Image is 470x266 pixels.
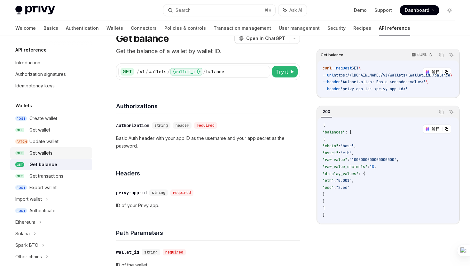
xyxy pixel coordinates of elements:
[353,20,371,36] a: Recipes
[10,69,92,80] a: Authorization signatures
[341,143,354,149] span: "base"
[447,108,456,116] button: Ask AI
[323,206,325,211] span: ]
[352,178,354,183] span: ,
[145,69,148,75] div: /
[289,7,302,13] span: Ask AI
[323,79,341,85] span: --header
[15,6,55,15] img: light logo
[214,20,271,36] a: Transaction management
[10,80,92,92] a: Idempotency keys
[327,20,346,36] a: Security
[272,66,298,77] button: Try it
[10,205,92,216] a: POSTAuthenticate
[323,199,325,204] span: }
[116,189,147,196] div: privy-app-id
[323,164,367,169] span: "raw_value_decimals"
[349,157,396,162] span: "1000000000000000000"
[152,190,165,195] span: string
[15,241,38,249] div: Spark BTC
[116,134,300,150] p: Basic Auth header with your app ID as the username and your app secret as the password.
[29,115,57,122] div: Create wallet
[10,159,92,170] a: GETGet balance
[400,5,439,15] a: Dashboard
[265,8,271,13] span: ⌘ K
[417,52,427,57] p: cURL
[164,20,206,36] a: Policies & controls
[116,33,169,44] h1: Get balance
[437,108,445,116] button: Copy the contents from the code block
[15,208,27,213] span: POST
[10,113,92,124] a: POSTCreate wallet
[405,7,429,13] span: Dashboard
[15,70,66,78] div: Authorization signatures
[358,66,361,71] span: \
[354,7,367,13] a: Demo
[15,174,24,179] span: GET
[323,178,334,183] span: "eth"
[323,123,325,128] span: {
[131,20,157,36] a: Connectors
[323,157,347,162] span: "raw_value"
[176,6,193,14] div: Search...
[167,69,170,75] div: /
[370,164,374,169] span: 18
[15,59,40,67] div: Introduction
[29,138,59,145] div: Update wallet
[323,66,332,71] span: curl
[176,123,189,128] span: header
[15,82,55,90] div: Idempotency keys
[10,136,92,147] a: PATCHUpdate wallet
[29,149,52,157] div: Get wallets
[116,169,300,178] h4: Headers
[374,7,392,13] a: Support
[66,20,99,36] a: Authentication
[334,185,336,190] span: :
[234,33,289,44] button: Open in ChatGPT
[10,124,92,136] a: GETGet wallet
[43,20,58,36] a: Basics
[15,139,28,144] span: PATCH
[140,69,145,75] div: v1
[163,249,186,255] div: required
[137,69,139,75] div: /
[437,51,445,59] button: Copy the contents from the code block
[345,130,352,135] span: : [
[10,182,92,193] a: POSTExport wallet
[149,69,167,75] div: wallets
[29,126,50,134] div: Get wallet
[15,102,32,109] h5: Wallets
[10,170,92,182] a: GETGet transactions
[341,86,408,92] span: 'privy-app-id: <privy-app-id>'
[278,4,307,16] button: Ask AI
[121,68,134,76] div: GET
[29,161,57,168] div: Get balance
[15,116,27,121] span: POST
[323,150,338,156] span: "asset"
[10,147,92,159] a: GETGet wallets
[323,192,325,197] span: }
[279,20,320,36] a: User management
[352,66,358,71] span: GET
[354,143,356,149] span: ,
[15,151,24,156] span: GET
[203,69,206,75] div: /
[116,229,300,237] h4: Path Parameters
[323,213,325,218] span: }
[334,178,336,183] span: :
[336,178,352,183] span: "0.001"
[338,143,341,149] span: :
[352,150,354,156] span: ,
[116,249,139,255] div: wallet_id
[116,202,300,209] p: ID of your Privy app.
[367,164,370,169] span: :
[116,122,149,129] div: Authorization
[408,50,435,60] button: cURL
[246,35,285,42] span: Open in ChatGPT
[323,73,334,78] span: --url
[15,195,42,203] div: Import wallet
[15,128,24,133] span: GET
[15,162,24,167] span: GET
[341,150,352,156] span: "eth"
[15,230,30,238] div: Solana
